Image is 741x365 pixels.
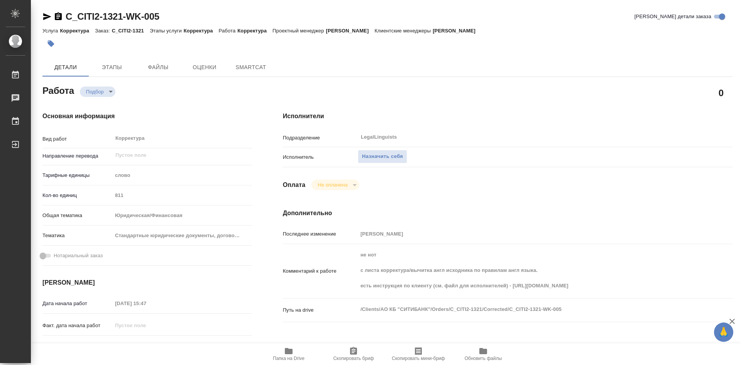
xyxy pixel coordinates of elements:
p: Корректура [237,28,272,34]
p: Клиентские менеджеры [374,28,433,34]
p: Исполнитель [283,153,358,161]
textarea: /Clients/АО КБ "СИТИБАНК"/Orders/C_CITI2-1321/Corrected/C_CITI2-1321-WK-005 [358,303,695,316]
input: Пустое поле [112,320,180,331]
p: Услуга [42,28,60,34]
h4: Дополнительно [283,209,733,218]
span: Скопировать бриф [333,356,374,361]
p: Срок завершения работ [42,342,112,350]
p: Вид работ [42,135,112,143]
button: Скопировать ссылку [54,12,63,21]
span: [PERSON_NAME] детали заказа [634,13,711,20]
textarea: не нот с листа корректура/вычитка англ исходника по правилам англ языка. есть инструкция по клиен... [358,248,695,292]
button: Папка на Drive [256,343,321,365]
p: Подразделение [283,134,358,142]
h4: [PERSON_NAME] [42,278,252,287]
h4: Основная информация [42,112,252,121]
div: Подбор [311,180,359,190]
div: слово [112,169,252,182]
span: Файлы [140,63,177,72]
h4: Оплата [283,180,306,190]
p: Дата начала работ [42,300,112,307]
span: Назначить себя [362,152,403,161]
p: [PERSON_NAME] [433,28,481,34]
p: [PERSON_NAME] [326,28,375,34]
p: Работа [219,28,238,34]
button: Скопировать мини-бриф [386,343,451,365]
input: Пустое поле [112,298,180,309]
p: C_CITI2-1321 [112,28,150,34]
button: Добавить тэг [42,35,59,52]
button: Скопировать бриф [321,343,386,365]
button: Подбор [84,88,106,95]
span: Скопировать мини-бриф [392,356,445,361]
h2: Работа [42,83,74,97]
button: Скопировать ссылку для ЯМессенджера [42,12,52,21]
div: Юридическая/Финансовая [112,209,252,222]
p: Тарифные единицы [42,171,112,179]
span: Нотариальный заказ [54,252,103,260]
p: Последнее изменение [283,230,358,238]
h2: 0 [719,86,724,99]
p: Общая тематика [42,212,112,219]
p: Заказ: [95,28,112,34]
p: Корректура [60,28,95,34]
button: Обновить файлы [451,343,516,365]
p: Путь на drive [283,306,358,314]
span: Обновить файлы [465,356,502,361]
div: Стандартные юридические документы, договоры, уставы [112,229,252,242]
input: Пустое поле [112,190,252,201]
input: Пустое поле [358,228,695,239]
button: Назначить себя [358,150,407,163]
span: 🙏 [717,324,730,340]
button: 🙏 [714,323,733,342]
span: Папка на Drive [273,356,305,361]
span: Этапы [93,63,130,72]
span: SmartCat [232,63,269,72]
button: Не оплачена [315,182,350,188]
input: Пустое поле [115,151,234,160]
input: Пустое поле [112,340,180,351]
p: Комментарий к работе [283,267,358,275]
p: Направление перевода [42,152,112,160]
p: Корректура [184,28,219,34]
span: Детали [47,63,84,72]
p: Этапы услуги [150,28,184,34]
p: Кол-во единиц [42,192,112,199]
p: Факт. дата начала работ [42,322,112,329]
div: Подбор [80,87,115,97]
a: C_CITI2-1321-WK-005 [66,11,159,22]
p: Тематика [42,232,112,239]
h4: Исполнители [283,112,733,121]
span: Оценки [186,63,223,72]
p: Проектный менеджер [272,28,326,34]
